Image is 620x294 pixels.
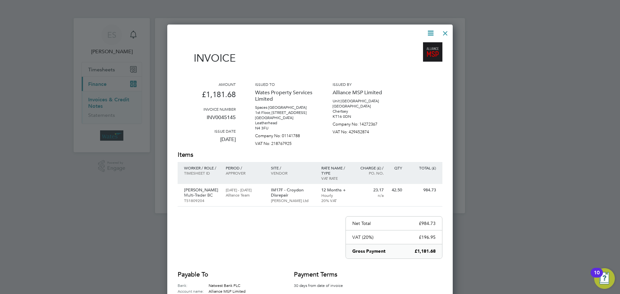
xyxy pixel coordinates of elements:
[333,98,391,104] p: Unit [GEOGRAPHIC_DATA]
[255,87,313,105] p: Wates Property Services Limited
[294,282,352,288] p: 30 days from date of invoice
[352,248,386,255] p: Gross Payment
[255,105,313,110] p: Spaces [GEOGRAPHIC_DATA]
[184,198,219,203] p: TS1809204
[356,170,384,176] p: Po. No.
[321,176,349,181] p: VAT rate
[333,127,391,135] p: VAT No: 429452874
[408,188,436,193] p: 984.73
[356,165,384,170] p: Charge (£) /
[226,187,264,192] p: [DATE] - [DATE]
[255,82,313,87] h3: Issued to
[356,188,384,193] p: 23.17
[321,188,349,193] p: 12 Months +
[271,188,315,198] p: IM17F - Croydon Disrepair
[184,170,219,176] p: Timesheet ID
[178,82,236,87] h3: Amount
[271,170,315,176] p: Vendor
[178,282,209,288] label: Bank:
[209,289,245,294] span: Alliance MSP Limited
[184,193,219,198] p: Multi-Trader BC
[226,165,264,170] p: Period /
[419,220,436,226] p: £984.73
[333,109,391,114] p: Chertsey
[333,119,391,127] p: Company No: 14272367
[178,288,209,294] label: Account name:
[321,193,349,198] p: Hourly
[419,234,436,240] p: £196.95
[356,193,384,198] p: n/a
[178,270,274,279] h2: Payable to
[178,150,442,159] h2: Items
[255,115,313,120] p: [GEOGRAPHIC_DATA]
[178,134,236,150] p: [DATE]
[178,52,236,64] h1: Invoice
[594,273,600,281] div: 10
[333,114,391,119] p: KT16 0DN
[408,165,436,170] p: Total (£)
[333,87,391,98] p: Alliance MSP Limited
[255,120,313,126] p: Leatherhead
[178,112,236,128] p: INV0045145
[271,198,315,203] p: [PERSON_NAME] Ltd
[255,138,313,146] p: VAT No: 218767925
[255,131,313,138] p: Company No: 01141788
[226,170,264,176] p: Approver
[333,104,391,109] p: [GEOGRAPHIC_DATA]
[321,165,349,176] p: Rate name / type
[178,128,236,134] h3: Issue date
[390,188,402,193] p: 42.50
[184,165,219,170] p: Worker / Role /
[255,110,313,115] p: 1st Floor, [STREET_ADDRESS]
[594,268,615,289] button: Open Resource Center, 10 new notifications
[352,220,371,226] p: Net Total
[178,87,236,106] p: £1,181.68
[209,283,240,288] span: Natwest Bank PLC
[321,198,349,203] p: 20% VAT
[271,165,315,170] p: Site /
[333,82,391,87] h3: Issued by
[294,270,352,279] h2: Payment terms
[178,106,236,112] h3: Invoice number
[390,165,402,170] p: QTY
[423,42,442,62] img: alliancemsp-logo-remittance.png
[255,126,313,131] p: N4 3FU
[415,248,436,255] p: £1,181.68
[352,234,374,240] p: VAT (20%)
[226,192,264,198] p: Alliance Team
[184,188,219,193] p: [PERSON_NAME]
